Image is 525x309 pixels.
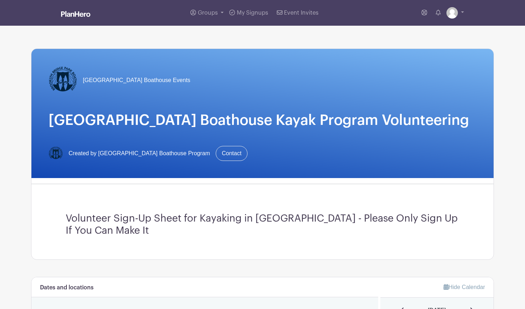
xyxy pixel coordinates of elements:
span: Created by [GEOGRAPHIC_DATA] Boathouse Program [69,149,210,158]
a: Contact [216,146,247,161]
img: default-ce2991bfa6775e67f084385cd625a349d9dcbb7a52a09fb2fda1e96e2d18dcdb.png [446,7,458,19]
h3: Volunteer Sign-Up Sheet for Kayaking in [GEOGRAPHIC_DATA] - Please Only Sign Up If You Can Make It [66,213,459,237]
a: Hide Calendar [444,284,485,290]
h1: [GEOGRAPHIC_DATA] Boathouse Kayak Program Volunteering [49,112,476,129]
img: Logo-Title.png [49,146,63,161]
span: My Signups [237,10,268,16]
img: Logo-Title.png [49,66,77,95]
h6: Dates and locations [40,284,94,291]
span: Event Invites [284,10,319,16]
img: logo_white-6c42ec7e38ccf1d336a20a19083b03d10ae64f83f12c07503d8b9e83406b4c7d.svg [61,11,90,17]
span: [GEOGRAPHIC_DATA] Boathouse Events [83,76,190,85]
span: Groups [198,10,218,16]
